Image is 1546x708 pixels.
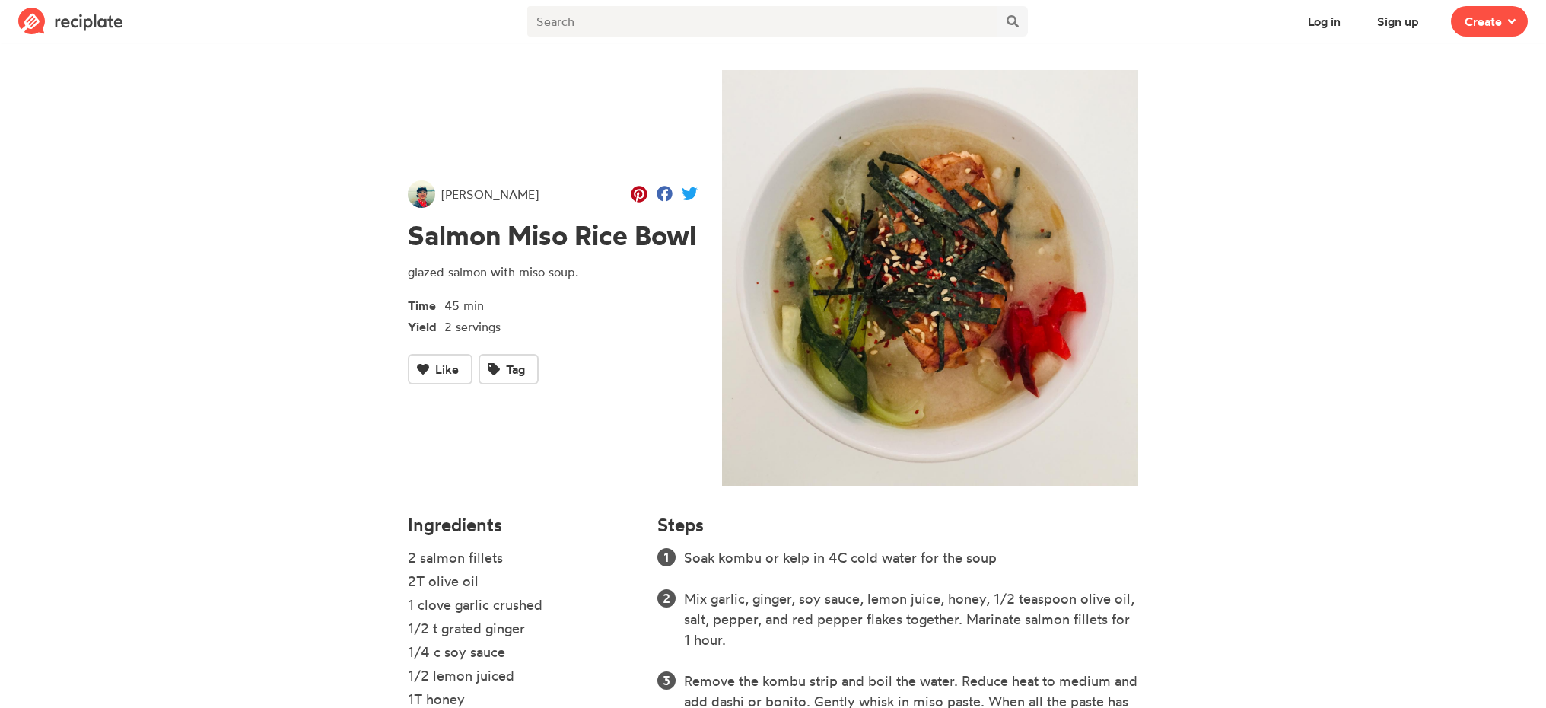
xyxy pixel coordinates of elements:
[408,642,639,665] li: 1/4 c soy sauce
[722,70,1138,486] img: Recipe of Salmon Miso Rice Bowl by Sarah
[408,571,639,595] li: 2T olive oil
[1363,6,1433,37] button: Sign up
[506,360,525,378] span: Tag
[408,354,472,384] button: Like
[408,665,639,689] li: 1/2 lemon juiced
[408,314,444,336] span: Yield
[408,180,539,208] a: [PERSON_NAME]
[408,618,639,642] li: 1/2 t grated ginger
[1465,12,1502,30] span: Create
[1294,6,1354,37] button: Log in
[408,547,639,571] li: 2 salmon fillets
[408,293,444,314] span: Time
[657,515,704,535] h4: Steps
[444,319,501,334] span: 2 servings
[408,263,698,281] p: glazed salmon with miso soup.
[435,360,459,378] span: Like
[479,354,539,384] button: Tag
[684,547,1138,568] li: Soak kombu or kelp in 4C cold water for the soup
[408,220,698,251] h1: Salmon Miso Rice Bowl
[444,298,484,313] span: 45 min
[408,180,435,208] img: User's avatar
[18,8,123,35] img: Reciplate
[408,595,639,618] li: 1 clove garlic crushed
[408,515,639,535] h4: Ingredients
[1451,6,1528,37] button: Create
[441,185,539,203] span: [PERSON_NAME]
[684,588,1138,650] li: Mix garlic, ginger, soy sauce, lemon juice, honey, 1/2 teaspoon olive oil, salt, pepper, and red ...
[527,6,997,37] input: Search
